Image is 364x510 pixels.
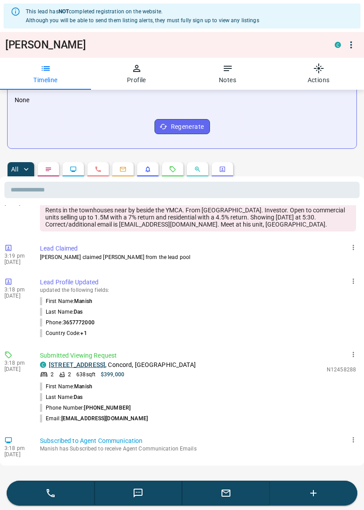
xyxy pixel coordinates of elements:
[219,166,226,173] svg: Agent Actions
[70,166,77,173] svg: Lead Browsing Activity
[63,319,95,326] span: 3657772000
[169,166,176,173] svg: Requests
[91,58,182,90] button: Profile
[119,166,127,173] svg: Emails
[74,298,92,304] span: Manish
[4,293,31,299] p: [DATE]
[59,8,69,15] strong: NOT
[40,446,356,452] p: Manish has Subscribed to receive Agent Communication Emails
[51,371,54,379] p: 2
[40,362,46,368] div: condos.ca
[84,405,131,411] span: [PHONE_NUMBER]
[40,414,148,422] p: Email:
[74,394,83,400] span: Das
[144,166,151,173] svg: Listing Alerts
[40,244,356,253] p: Lead Claimed
[49,361,105,368] a: [STREET_ADDRESS]
[40,253,356,261] p: [PERSON_NAME] claimed [PERSON_NAME] from the lead pool
[335,42,341,48] div: condos.ca
[4,451,31,458] p: [DATE]
[45,166,52,173] svg: Notes
[40,351,356,360] p: Submitted Viewing Request
[80,330,87,336] span: +1
[4,445,31,451] p: 3:18 pm
[154,119,210,134] button: Regenerate
[101,371,124,379] p: $399,000
[4,287,31,293] p: 3:18 pm
[182,58,273,90] button: Notes
[11,166,18,172] p: All
[5,39,321,51] h1: [PERSON_NAME]
[40,329,87,337] p: Country Code :
[40,436,356,446] p: Subscribed to Agent Communication
[273,58,364,90] button: Actions
[61,415,148,422] span: [EMAIL_ADDRESS][DOMAIN_NAME]
[26,4,259,28] div: This lead has completed registration on the website. Although you will be able to send them listi...
[40,393,83,401] p: Last Name:
[4,253,31,259] p: 3:19 pm
[76,371,95,379] p: 638 sqft
[40,278,356,287] p: Lead Profile Updated
[4,366,31,372] p: [DATE]
[40,308,83,316] p: Last Name :
[74,309,83,315] span: Das
[15,96,30,105] p: None
[40,287,356,293] p: updated the following fields:
[49,360,196,370] p: , Concord, [GEOGRAPHIC_DATA]
[40,319,95,327] p: Phone :
[194,166,201,173] svg: Opportunities
[40,203,356,231] div: Rents in the townhouses near by beside the YMCA. From [GEOGRAPHIC_DATA]. Investor. Open to commer...
[95,166,102,173] svg: Calls
[40,297,92,305] p: First Name :
[327,366,356,374] p: N12458288
[4,259,31,265] p: [DATE]
[74,383,92,390] span: Manish
[40,404,131,412] p: Phone Number:
[40,382,92,390] p: First Name:
[4,360,31,366] p: 3:18 pm
[68,371,71,379] p: 2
